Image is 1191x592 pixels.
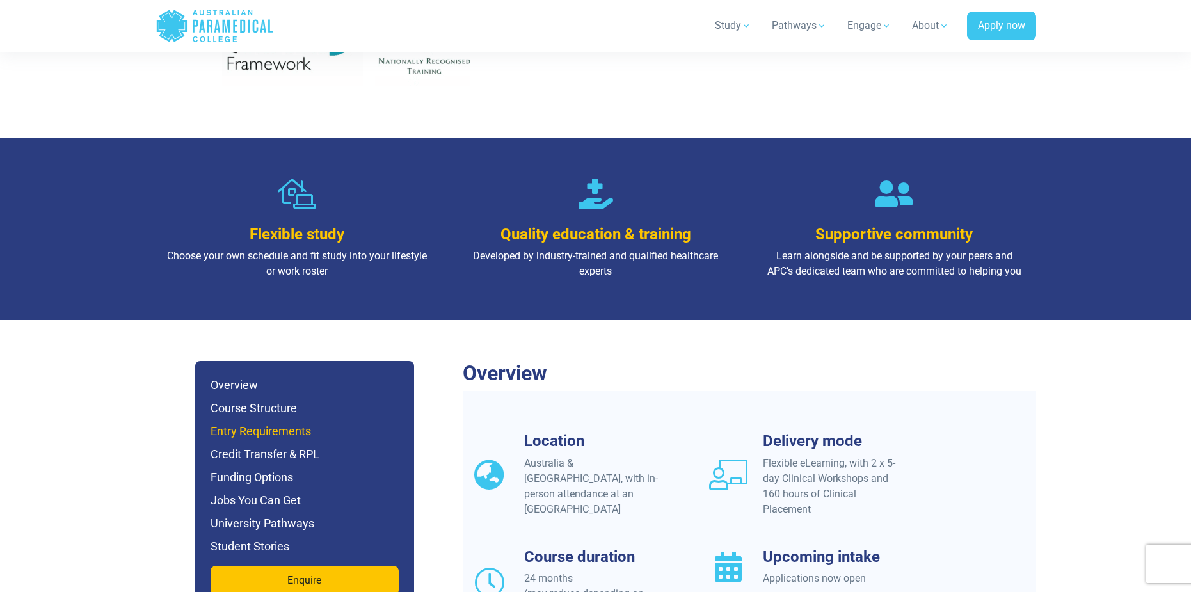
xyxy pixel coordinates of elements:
a: About [904,8,957,44]
h6: Funding Options [211,468,399,486]
a: Study [707,8,759,44]
h6: Jobs You Can Get [211,492,399,509]
h6: University Pathways [211,515,399,532]
h3: Course duration [524,548,663,566]
h3: Upcoming intake [763,548,902,566]
h6: Course Structure [211,399,399,417]
a: Engage [840,8,899,44]
a: Apply now [967,12,1036,41]
div: Applications now open [763,571,902,586]
div: Flexible eLearning, with 2 x 5-day Clinical Workshops and 160 hours of Clinical Placement [763,456,902,517]
h6: Entry Requirements [211,422,399,440]
h3: Location [524,432,663,451]
h3: Flexible study [166,225,429,244]
h3: Quality education & training [464,225,727,244]
h3: Delivery mode [763,432,902,451]
a: Pathways [764,8,835,44]
p: Developed by industry-trained and qualified healthcare experts [464,248,727,279]
h6: Student Stories [211,538,399,556]
h6: Credit Transfer & RPL [211,445,399,463]
h2: Overview [463,361,1036,385]
p: Choose your own schedule and fit study into your lifestyle or work roster [166,248,429,279]
h6: Overview [211,376,399,394]
div: Australia & [GEOGRAPHIC_DATA], with in-person attendance at an [GEOGRAPHIC_DATA] [524,456,663,517]
p: Learn alongside and be supported by your peers and APC’s dedicated team who are committed to help... [763,248,1026,279]
a: Australian Paramedical College [156,5,274,47]
h3: Supportive community [763,225,1026,244]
